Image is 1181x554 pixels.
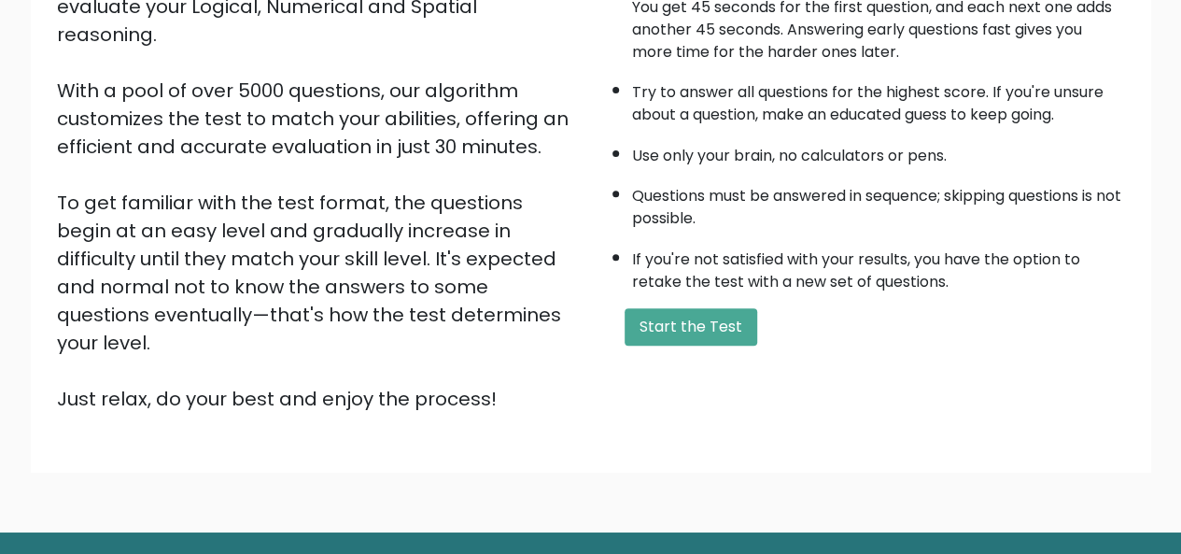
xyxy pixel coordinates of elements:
[632,176,1125,230] li: Questions must be answered in sequence; skipping questions is not possible.
[632,239,1125,293] li: If you're not satisfied with your results, you have the option to retake the test with a new set ...
[625,308,757,346] button: Start the Test
[632,72,1125,126] li: Try to answer all questions for the highest score. If you're unsure about a question, make an edu...
[632,135,1125,167] li: Use only your brain, no calculators or pens.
